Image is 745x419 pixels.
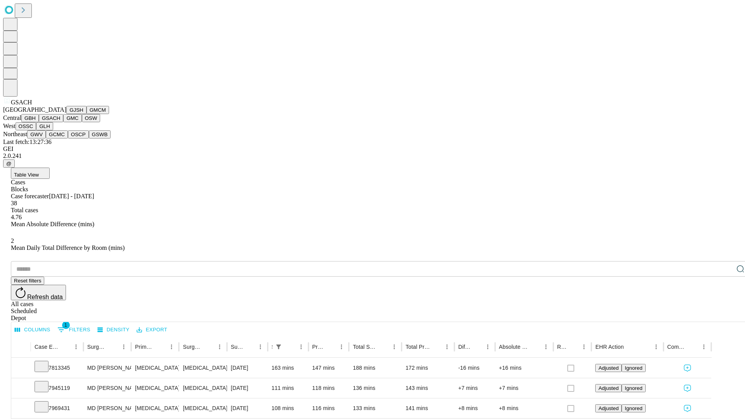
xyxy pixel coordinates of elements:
[296,341,307,352] button: Menu
[651,341,662,352] button: Menu
[625,405,642,411] span: Ignored
[55,324,92,336] button: Show filters
[6,161,12,166] span: @
[698,341,709,352] button: Menu
[353,358,398,378] div: 188 mins
[15,382,27,395] button: Expand
[312,378,345,398] div: 118 mins
[312,358,345,378] div: 147 mins
[353,344,377,350] div: Total Scheduled Duration
[405,358,450,378] div: 172 mins
[458,344,471,350] div: Difference
[405,378,450,398] div: 143 mins
[3,152,742,159] div: 2.0.241
[87,344,107,350] div: Surgeon Name
[35,358,80,378] div: 7813345
[3,131,27,137] span: Northeast
[557,344,567,350] div: Resolved in EHR
[595,344,624,350] div: EHR Action
[95,324,132,336] button: Density
[530,341,541,352] button: Sort
[11,244,125,251] span: Mean Daily Total Difference by Room (mins)
[622,404,645,412] button: Ignored
[21,114,39,122] button: GBH
[499,398,549,418] div: +8 mins
[39,114,63,122] button: GSACH
[11,99,32,106] span: GSACH
[3,114,21,121] span: Central
[231,378,264,398] div: [DATE]
[135,378,175,398] div: [MEDICAL_DATA]
[183,344,202,350] div: Surgery Name
[622,384,645,392] button: Ignored
[499,358,549,378] div: +16 mins
[255,341,266,352] button: Menu
[87,358,127,378] div: MD [PERSON_NAME] [PERSON_NAME] Md
[499,344,529,350] div: Absolute Difference
[3,159,15,168] button: @
[14,172,39,178] span: Table View
[36,122,53,130] button: GLH
[312,398,345,418] div: 116 mins
[89,130,111,139] button: GSWB
[285,341,296,352] button: Sort
[231,358,264,378] div: [DATE]
[60,341,71,352] button: Sort
[203,341,214,352] button: Sort
[231,398,264,418] div: [DATE]
[11,200,17,206] span: 38
[87,106,109,114] button: GMCM
[11,193,49,199] span: Case forecaster
[312,344,325,350] div: Predicted In Room Duration
[15,402,27,416] button: Expand
[11,221,94,227] span: Mean Absolute Difference (mins)
[273,341,284,352] button: Show filters
[35,378,80,398] div: 7945119
[431,341,442,352] button: Sort
[27,294,63,300] span: Refresh data
[14,278,41,284] span: Reset filters
[353,398,398,418] div: 133 mins
[87,398,127,418] div: MD [PERSON_NAME] [PERSON_NAME] Md
[541,341,551,352] button: Menu
[244,341,255,352] button: Sort
[595,404,622,412] button: Adjusted
[135,398,175,418] div: [MEDICAL_DATA]
[336,341,347,352] button: Menu
[135,358,175,378] div: [MEDICAL_DATA]
[68,130,89,139] button: OSCP
[471,341,482,352] button: Sort
[82,114,100,122] button: OSW
[11,285,66,300] button: Refresh data
[272,378,305,398] div: 111 mins
[625,341,636,352] button: Sort
[625,365,642,371] span: Ignored
[35,398,80,418] div: 7969431
[11,207,38,213] span: Total cases
[272,398,305,418] div: 108 mins
[15,362,27,375] button: Expand
[272,358,305,378] div: 163 mins
[667,344,687,350] div: Comments
[405,344,430,350] div: Total Predicted Duration
[458,358,491,378] div: -16 mins
[458,398,491,418] div: +8 mins
[118,341,129,352] button: Menu
[16,122,36,130] button: OSSC
[273,341,284,352] div: 1 active filter
[11,214,22,220] span: 4.76
[13,324,52,336] button: Select columns
[595,364,622,372] button: Adjusted
[622,364,645,372] button: Ignored
[579,341,589,352] button: Menu
[482,341,493,352] button: Menu
[405,398,450,418] div: 141 mins
[11,277,44,285] button: Reset filters
[598,405,619,411] span: Adjusted
[389,341,400,352] button: Menu
[35,344,59,350] div: Case Epic Id
[135,344,154,350] div: Primary Service
[155,341,166,352] button: Sort
[688,341,698,352] button: Sort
